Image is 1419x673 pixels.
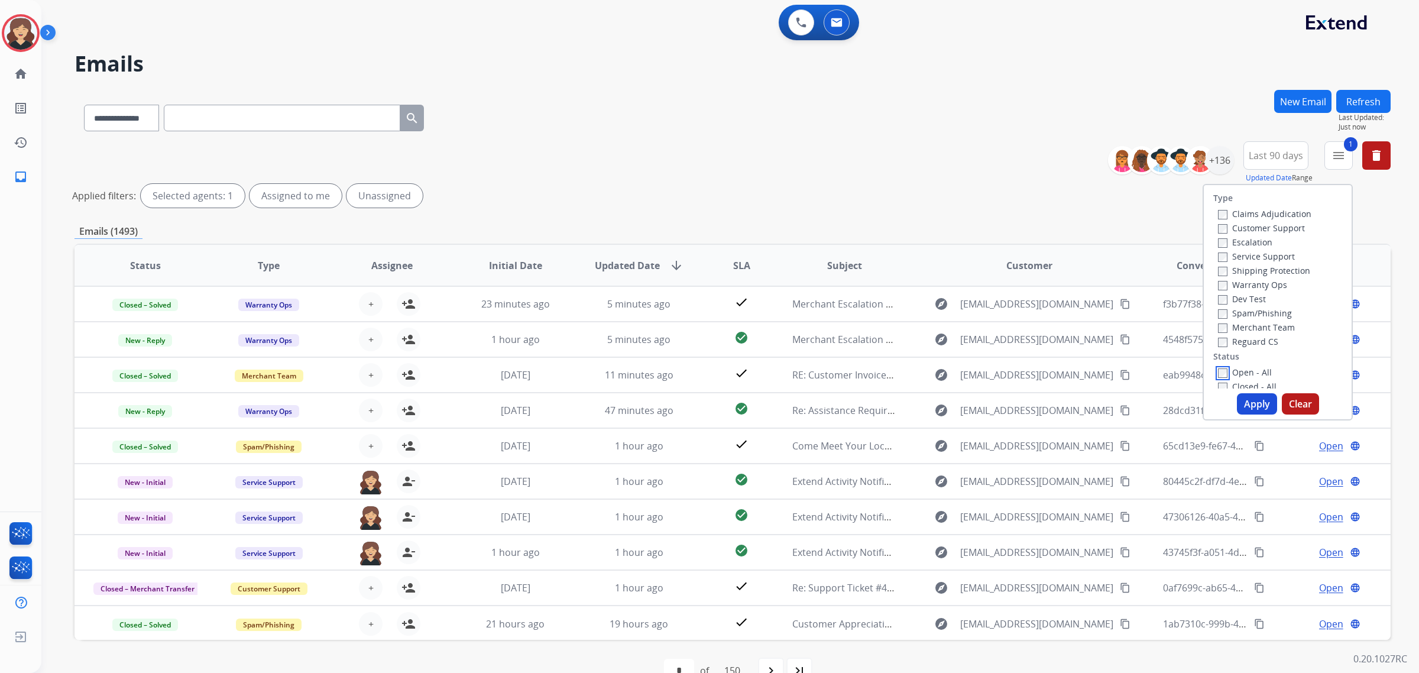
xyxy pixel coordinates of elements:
mat-icon: content_copy [1120,334,1130,345]
span: Closed – Solved [112,370,178,382]
div: +136 [1206,146,1234,174]
span: Range [1246,173,1313,183]
mat-icon: person_remove [401,510,416,524]
mat-icon: delete [1369,148,1384,163]
span: Customer Support [231,583,307,595]
span: Extend Activity Notification [792,546,912,559]
span: Open [1319,545,1343,559]
span: Customer [1006,258,1052,273]
mat-icon: person_remove [401,545,416,559]
span: Warranty Ops [238,405,299,418]
p: Emails (1493) [74,224,142,239]
span: Warranty Ops [238,299,299,311]
mat-icon: person_add [401,368,416,382]
img: avatar [4,17,37,50]
span: Warranty Ops [238,334,299,347]
img: agent-avatar [359,541,383,565]
input: Warranty Ops [1218,281,1227,290]
span: 28dcd31f-0ac5-445a-9aea-159c27c7295d [1163,404,1342,417]
mat-icon: check_circle [734,508,749,522]
span: Spam/Phishing [236,619,302,631]
mat-icon: content_copy [1120,583,1130,593]
mat-icon: content_copy [1120,370,1130,380]
span: Initial Date [489,258,542,273]
span: [EMAIL_ADDRESS][DOMAIN_NAME] [960,581,1113,595]
span: Last Updated: [1339,113,1391,122]
mat-icon: language [1350,334,1360,345]
span: 43745f3f-a051-4d3e-8cbf-cc4ae01521e5 [1163,546,1337,559]
mat-icon: content_copy [1254,476,1265,487]
span: New - Initial [118,547,173,559]
span: 1 [1344,137,1358,151]
img: agent-avatar [359,470,383,494]
span: Merchant Team [235,370,303,382]
span: [EMAIL_ADDRESS][DOMAIN_NAME] [960,368,1113,382]
mat-icon: content_copy [1120,512,1130,522]
span: [EMAIL_ADDRESS][DOMAIN_NAME] [960,510,1113,524]
mat-icon: explore [934,474,948,488]
mat-icon: check [734,437,749,451]
span: Closed – Solved [112,441,178,453]
span: Open [1319,617,1343,631]
mat-icon: language [1350,476,1360,487]
label: Reguard CS [1218,336,1278,347]
input: Customer Support [1218,224,1227,234]
mat-icon: explore [934,510,948,524]
button: Clear [1282,393,1319,415]
img: agent-avatar [359,505,383,530]
div: Unassigned [346,184,423,208]
mat-icon: language [1350,512,1360,522]
span: + [368,297,374,311]
span: SLA [733,258,750,273]
span: 0af7699c-ab65-4574-9cf0-157a6fe8c1dd [1163,581,1338,594]
mat-icon: check_circle [734,543,749,558]
mat-icon: person_add [401,297,416,311]
mat-icon: language [1350,405,1360,416]
span: Extend Activity Notification [792,510,912,523]
mat-icon: arrow_downward [669,258,683,273]
span: + [368,368,374,382]
span: Come Meet Your Local Thermomix® Consultants! [792,439,1012,452]
mat-icon: explore [934,617,948,631]
label: Status [1213,351,1239,363]
span: Closed – Solved [112,299,178,311]
mat-icon: content_copy [1254,619,1265,629]
span: 5 minutes ago [607,333,670,346]
span: Open [1319,474,1343,488]
button: + [359,292,383,316]
span: + [368,617,374,631]
span: Extend Activity Notification [792,475,912,488]
input: Dev Test [1218,295,1227,305]
span: Open [1319,510,1343,524]
mat-icon: explore [934,368,948,382]
span: 47306126-40a5-4027-9a16-29ee126b07cb [1163,510,1346,523]
span: + [368,581,374,595]
mat-icon: content_copy [1120,405,1130,416]
mat-icon: language [1350,583,1360,593]
span: 11 minutes ago [605,368,673,381]
span: [DATE] [501,475,530,488]
span: 80445c2f-df7d-4e56-88e0-e1b0feb2ec17 [1163,475,1339,488]
mat-icon: language [1350,619,1360,629]
mat-icon: list_alt [14,101,28,115]
mat-icon: person_add [401,332,416,347]
mat-icon: explore [934,439,948,453]
p: 0.20.1027RC [1353,652,1407,666]
span: Assignee [371,258,413,273]
div: Assigned to me [250,184,342,208]
span: 23 minutes ago [481,297,550,310]
input: Reguard CS [1218,338,1227,347]
mat-icon: explore [934,545,948,559]
span: Open [1319,439,1343,453]
span: Closed – Merchant Transfer [93,583,202,595]
input: Closed - All [1218,383,1227,392]
span: [EMAIL_ADDRESS][DOMAIN_NAME] [960,439,1113,453]
label: Customer Support [1218,222,1305,234]
mat-icon: check [734,615,749,629]
span: 5 minutes ago [607,297,670,310]
span: New - Initial [118,512,173,524]
span: [EMAIL_ADDRESS][DOMAIN_NAME] [960,403,1113,418]
span: Subject [827,258,862,273]
span: [EMAIL_ADDRESS][DOMAIN_NAME] [960,474,1113,488]
span: [DATE] [501,510,530,523]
